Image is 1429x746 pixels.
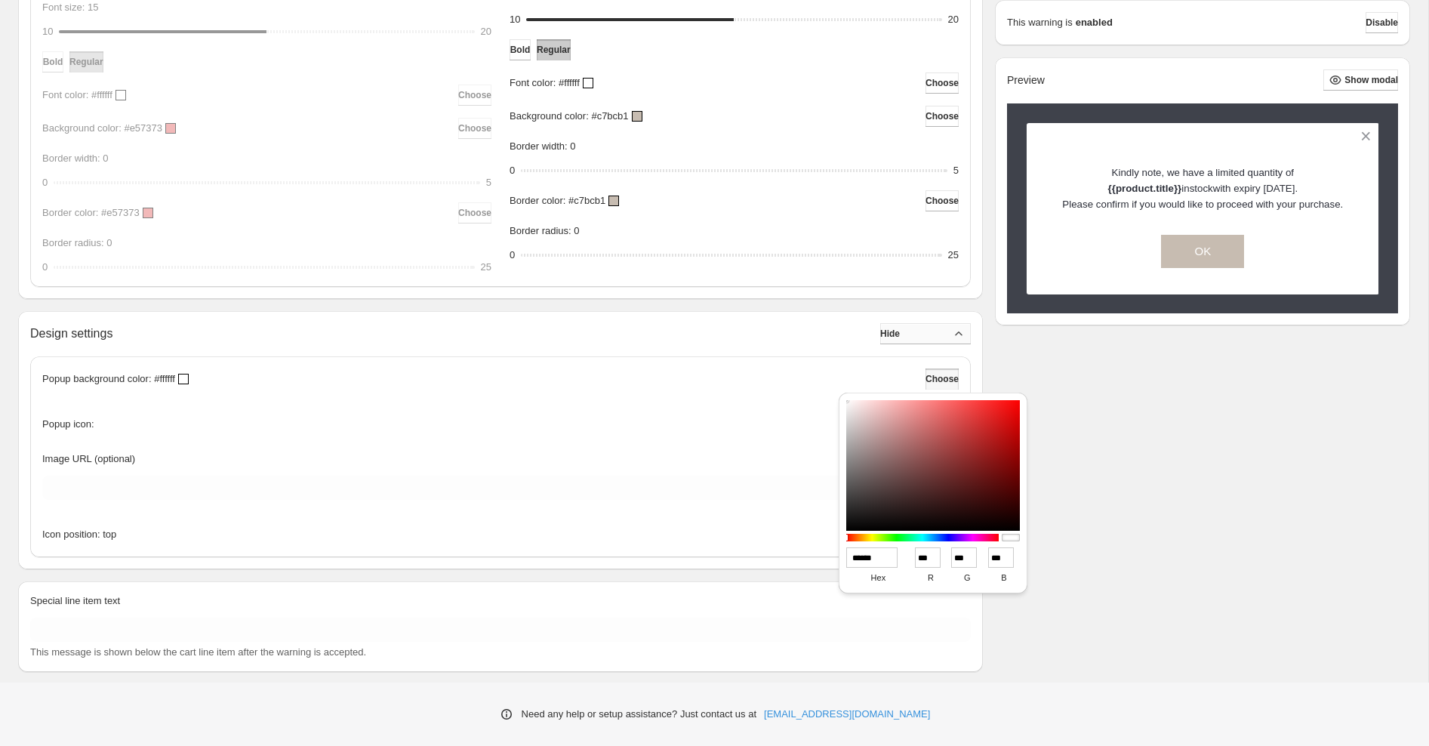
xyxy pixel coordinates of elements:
[915,568,947,588] label: r
[925,373,959,385] span: Choose
[30,595,120,606] span: Special line item text
[42,417,94,432] span: Popup icon:
[1007,74,1045,87] h2: Preview
[925,195,959,207] span: Choose
[1007,15,1073,30] p: This warning is
[1062,199,1343,210] span: Please confirm if you would like to proceed with your purchase.
[6,12,933,51] body: To enrich screen reader interactions, please activate Accessibility in Grammarly extension settings
[988,568,1020,588] label: b
[951,568,983,588] label: g
[846,568,910,588] label: hex
[510,14,520,25] span: 10
[510,140,575,152] span: Border width: 0
[510,165,515,176] span: 0
[925,72,959,94] button: Choose
[537,39,571,60] button: Regular
[880,328,900,340] span: Hide
[510,249,515,260] span: 0
[948,12,959,27] div: 20
[1344,74,1398,86] span: Show modal
[948,248,959,263] div: 25
[30,646,366,658] span: This message is shown below the cart line item after the warning is accepted.
[510,39,531,60] button: Bold
[1108,183,1182,194] strong: {{product.title}}
[1213,183,1298,194] span: with expiry [DATE].
[925,190,959,211] button: Choose
[953,163,959,178] div: 5
[42,371,175,387] p: Popup background color: #ffffff
[510,193,605,208] p: Border color: #c7bcb1
[1062,167,1343,210] span: in
[510,76,580,91] p: Font color: #ffffff
[510,225,580,236] span: Border radius: 0
[1323,69,1398,91] button: Show modal
[1112,167,1295,178] span: Kindly note, we have a limited quantity of
[537,44,571,56] span: Regular
[30,326,112,341] h2: Design settings
[1076,15,1113,30] strong: enabled
[880,323,971,344] button: Hide
[1366,17,1398,29] span: Disable
[42,453,135,464] span: Image URL (optional)
[1366,12,1398,33] button: Disable
[42,527,116,542] span: Icon position: top
[925,106,959,127] button: Choose
[925,110,959,122] span: Choose
[764,707,930,722] a: [EMAIL_ADDRESS][DOMAIN_NAME]
[510,44,531,56] span: Bold
[510,109,629,124] p: Background color: #c7bcb1
[925,77,959,89] span: Choose
[1161,235,1244,268] button: OK
[925,368,959,390] button: Choose
[1190,183,1213,194] span: stock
